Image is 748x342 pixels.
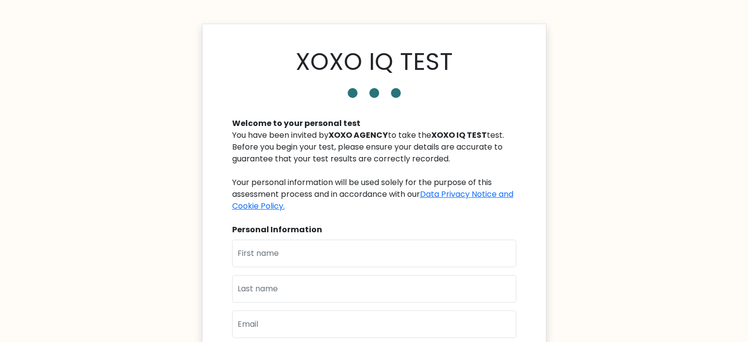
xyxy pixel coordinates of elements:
div: You have been invited by to take the test. Before you begin your test, please ensure your details... [232,129,516,212]
b: XOXO IQ TEST [431,129,487,141]
div: Welcome to your personal test [232,118,516,129]
a: Data Privacy Notice and Cookie Policy. [232,188,513,212]
input: First name [232,240,516,267]
b: XOXO AGENCY [329,129,388,141]
div: Personal Information [232,224,516,236]
h1: XOXO IQ TEST [296,48,453,76]
input: Email [232,311,516,338]
input: Last name [232,275,516,303]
